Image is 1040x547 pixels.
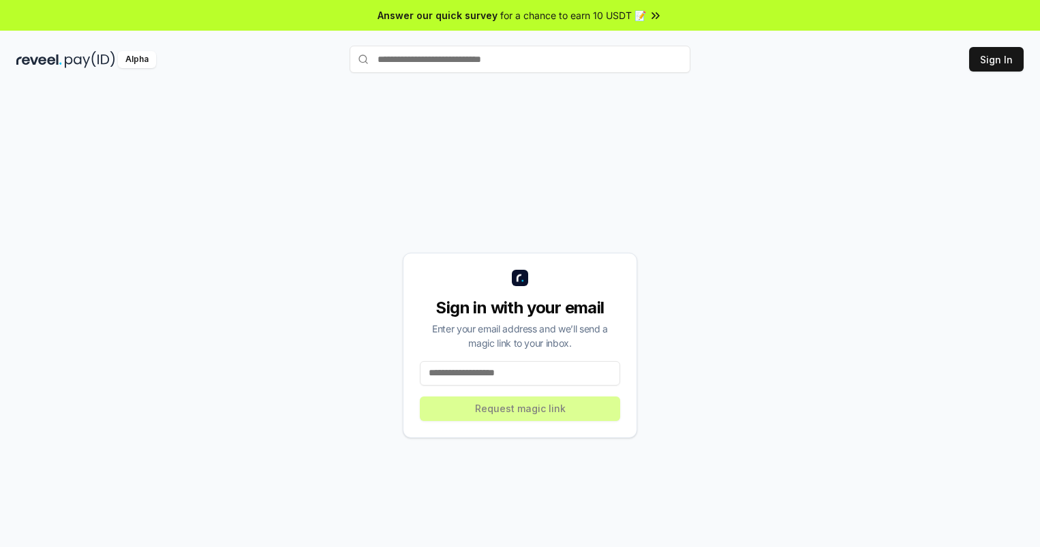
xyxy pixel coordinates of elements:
div: Alpha [118,51,156,68]
span: for a chance to earn 10 USDT 📝 [500,8,646,22]
div: Enter your email address and we’ll send a magic link to your inbox. [420,322,620,350]
button: Sign In [969,47,1024,72]
img: logo_small [512,270,528,286]
span: Answer our quick survey [378,8,498,22]
img: reveel_dark [16,51,62,68]
img: pay_id [65,51,115,68]
div: Sign in with your email [420,297,620,319]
